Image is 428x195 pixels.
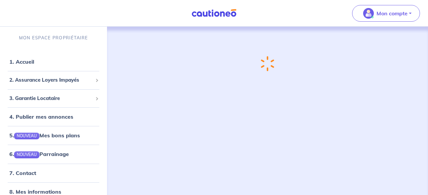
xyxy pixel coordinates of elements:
[3,92,104,105] div: 3. Garantie Locataire
[9,170,36,176] a: 7. Contact
[9,58,34,65] a: 1. Accueil
[9,151,69,157] a: 6.NOUVEAUParrainage
[9,132,80,139] a: 5.NOUVEAUMes bons plans
[352,5,420,22] button: illu_account_valid_menu.svgMon compte
[377,9,408,17] p: Mon compte
[3,74,104,87] div: 2. Assurance Loyers Impayés
[9,76,93,84] span: 2. Assurance Loyers Impayés
[9,188,61,195] a: 8. Mes informations
[260,55,276,72] img: loading-spinner
[3,110,104,123] div: 4. Publier mes annonces
[363,8,374,19] img: illu_account_valid_menu.svg
[3,55,104,68] div: 1. Accueil
[9,95,93,102] span: 3. Garantie Locataire
[9,113,73,120] a: 4. Publier mes annonces
[3,147,104,161] div: 6.NOUVEAUParrainage
[3,129,104,142] div: 5.NOUVEAUMes bons plans
[19,35,88,41] p: MON ESPACE PROPRIÉTAIRE
[189,9,239,17] img: Cautioneo
[3,166,104,180] div: 7. Contact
